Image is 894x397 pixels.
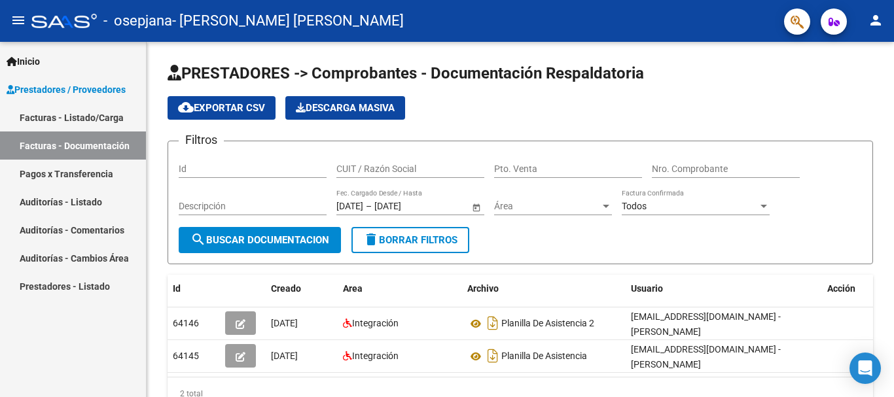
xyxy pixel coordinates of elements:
mat-icon: cloud_download [178,99,194,115]
span: Planilla De Asistencia 2 [501,319,594,329]
datatable-header-cell: Id [168,275,220,303]
button: Buscar Documentacion [179,227,341,253]
app-download-masive: Descarga masiva de comprobantes (adjuntos) [285,96,405,120]
span: Area [343,283,363,294]
span: Archivo [467,283,499,294]
button: Descarga Masiva [285,96,405,120]
span: Acción [827,283,855,294]
span: – [366,201,372,212]
span: Exportar CSV [178,102,265,114]
mat-icon: search [190,232,206,247]
h3: Filtros [179,131,224,149]
span: - [PERSON_NAME] [PERSON_NAME] [172,7,404,35]
span: Integración [352,318,399,328]
span: [DATE] [271,318,298,328]
span: Borrar Filtros [363,234,457,246]
span: Creado [271,283,301,294]
datatable-header-cell: Area [338,275,462,303]
datatable-header-cell: Acción [822,275,887,303]
button: Exportar CSV [168,96,276,120]
span: PRESTADORES -> Comprobantes - Documentación Respaldatoria [168,64,644,82]
span: - osepjana [103,7,172,35]
span: Id [173,283,181,294]
mat-icon: person [868,12,884,28]
span: [DATE] [271,351,298,361]
i: Descargar documento [484,313,501,334]
span: Descarga Masiva [296,102,395,114]
span: Inicio [7,54,40,69]
mat-icon: delete [363,232,379,247]
input: Fecha fin [374,201,438,212]
span: Prestadores / Proveedores [7,82,126,97]
span: [EMAIL_ADDRESS][DOMAIN_NAME] - [PERSON_NAME] [631,344,781,370]
i: Descargar documento [484,345,501,366]
span: Todos [622,201,647,211]
button: Open calendar [469,200,483,214]
mat-icon: menu [10,12,26,28]
span: Planilla De Asistencia [501,351,587,362]
datatable-header-cell: Archivo [462,275,626,303]
button: Borrar Filtros [351,227,469,253]
span: 64145 [173,351,199,361]
span: Buscar Documentacion [190,234,329,246]
span: 64146 [173,318,199,328]
datatable-header-cell: Usuario [626,275,822,303]
span: Integración [352,351,399,361]
input: Fecha inicio [336,201,363,212]
span: Área [494,201,600,212]
datatable-header-cell: Creado [266,275,338,303]
div: Open Intercom Messenger [849,353,881,384]
span: [EMAIL_ADDRESS][DOMAIN_NAME] - [PERSON_NAME] [631,311,781,337]
span: Usuario [631,283,663,294]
